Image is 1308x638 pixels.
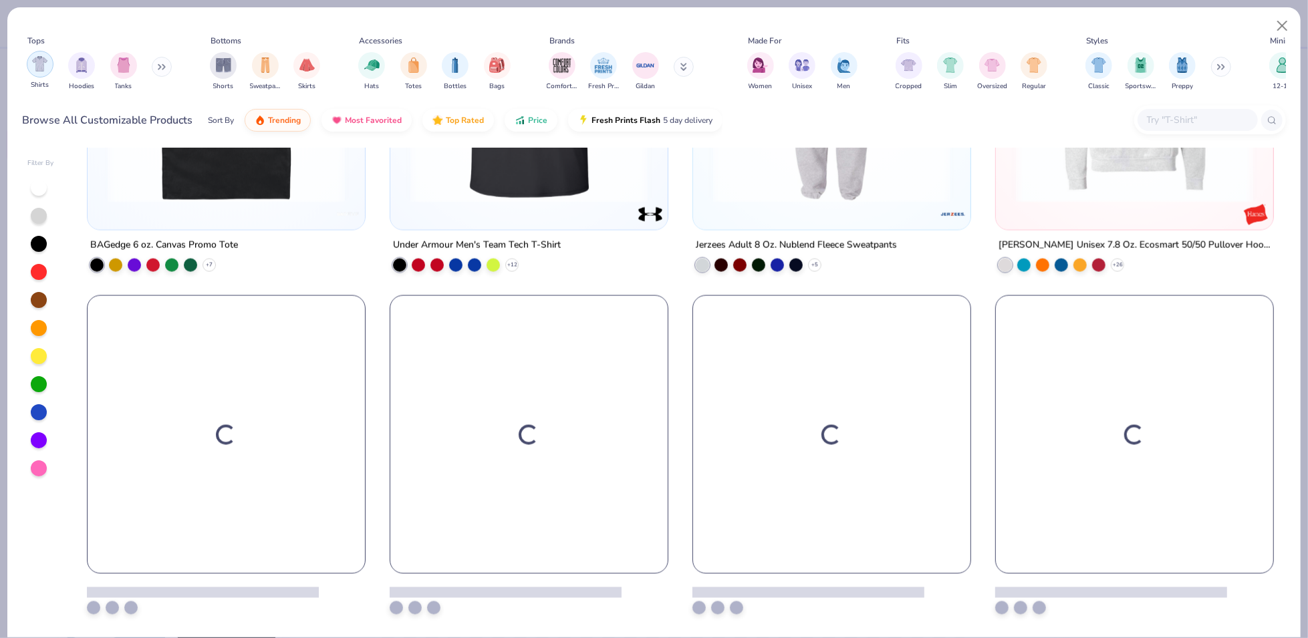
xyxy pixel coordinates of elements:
[1172,82,1193,92] span: Preppy
[1091,57,1107,73] img: Classic Image
[505,109,557,132] button: Price
[206,261,213,269] span: + 7
[90,237,238,254] div: BAGedge 6 oz. Canvas Promo Tote
[446,115,484,126] span: Top Rated
[298,82,315,92] span: Skirts
[507,261,517,269] span: + 12
[811,261,818,269] span: + 5
[332,115,342,126] img: most_fav.gif
[1134,57,1148,73] img: Sportswear Image
[1275,57,1290,73] img: 12-17 Image
[663,113,712,128] span: 5 day delivery
[637,201,664,228] img: Under Armour logo
[1112,261,1122,269] span: + 26
[792,82,812,92] span: Unisex
[210,52,237,92] button: filter button
[795,57,810,73] img: Unisex Image
[442,52,469,92] div: filter for Bottles
[400,52,427,92] button: filter button
[211,35,242,47] div: Bottoms
[552,55,572,75] img: Comfort Colors Image
[977,82,1007,92] span: Oversized
[1269,52,1296,92] button: filter button
[1126,82,1156,92] span: Sportswear
[1270,35,1307,47] div: Minimums
[1085,52,1112,92] button: filter button
[789,52,815,92] button: filter button
[27,158,54,168] div: Filter By
[896,52,922,92] button: filter button
[940,201,966,228] img: Jerzees logo
[110,52,137,92] div: filter for Tanks
[944,82,957,92] span: Slim
[588,52,619,92] button: filter button
[1087,35,1109,47] div: Styles
[547,82,577,92] span: Comfort Colors
[358,52,385,92] div: filter for Hats
[1021,52,1047,92] button: filter button
[405,82,422,92] span: Totes
[23,112,193,128] div: Browse All Customizable Products
[250,82,281,92] span: Sweatpants
[484,52,511,92] button: filter button
[1088,82,1109,92] span: Classic
[831,52,858,92] button: filter button
[528,115,547,126] span: Price
[68,52,95,92] button: filter button
[896,35,910,47] div: Fits
[444,82,467,92] span: Bottles
[400,52,427,92] div: filter for Totes
[334,201,361,228] img: BAGedge logo
[1273,82,1292,92] span: 12-17
[977,52,1007,92] div: filter for Oversized
[255,115,265,126] img: trending.gif
[896,82,922,92] span: Cropped
[364,57,380,73] img: Hats Image
[245,109,311,132] button: Trending
[753,57,768,73] img: Women Image
[489,82,505,92] span: Bags
[831,52,858,92] div: filter for Men
[749,82,773,92] span: Women
[1021,52,1047,92] div: filter for Regular
[321,109,412,132] button: Most Favorited
[432,115,443,126] img: TopRated.gif
[32,56,47,71] img: Shirts Image
[422,109,494,132] button: Top Rated
[250,52,281,92] button: filter button
[588,82,619,92] span: Fresh Prints
[1269,52,1296,92] div: filter for 12-17
[115,82,132,92] span: Tanks
[1126,52,1156,92] button: filter button
[837,82,851,92] span: Men
[588,52,619,92] div: filter for Fresh Prints
[110,52,137,92] button: filter button
[208,114,234,126] div: Sort By
[937,52,964,92] div: filter for Slim
[406,57,421,73] img: Totes Image
[27,51,53,90] div: filter for Shirts
[268,115,301,126] span: Trending
[578,115,589,126] img: flash.gif
[1126,52,1156,92] div: filter for Sportswear
[789,52,815,92] div: filter for Unisex
[1022,82,1046,92] span: Regular
[293,52,320,92] div: filter for Skirts
[258,57,273,73] img: Sweatpants Image
[748,35,781,47] div: Made For
[358,52,385,92] button: filter button
[696,237,897,254] div: Jerzees Adult 8 Oz. Nublend Fleece Sweatpants
[837,57,852,73] img: Men Image
[896,52,922,92] div: filter for Cropped
[547,52,577,92] button: filter button
[393,237,561,254] div: Under Armour Men's Team Tech T-Shirt
[364,82,379,92] span: Hats
[1146,112,1249,128] input: Try "T-Shirt"
[943,57,958,73] img: Slim Image
[632,52,659,92] button: filter button
[1169,52,1196,92] button: filter button
[547,52,577,92] div: filter for Comfort Colors
[636,55,656,75] img: Gildan Image
[250,52,281,92] div: filter for Sweatpants
[210,52,237,92] div: filter for Shorts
